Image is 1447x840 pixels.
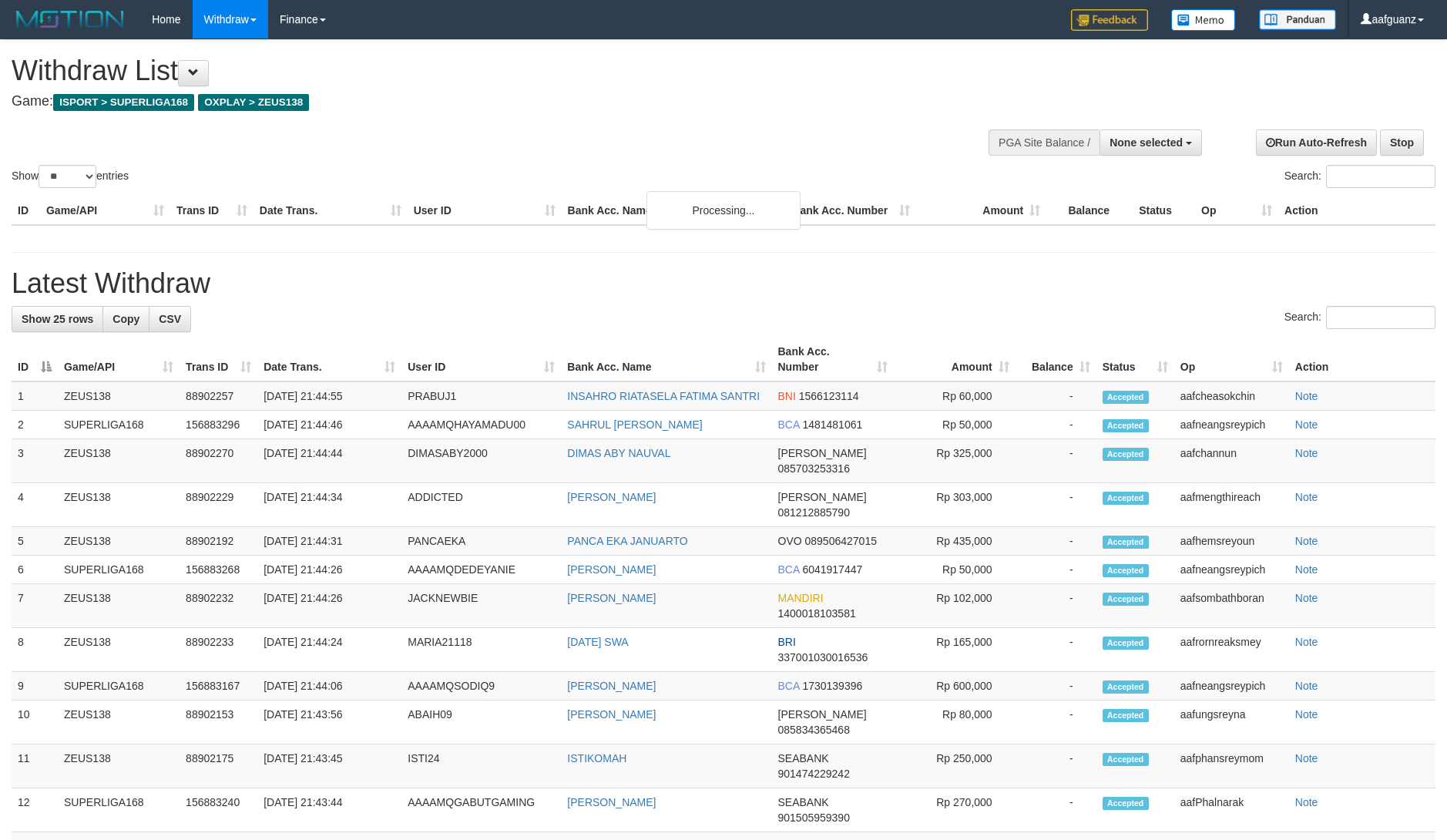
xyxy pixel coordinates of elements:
td: Rp 435,000 [894,527,1016,556]
span: Show 25 rows [22,313,93,325]
span: SEABANK [778,796,829,808]
th: Status [1133,197,1195,225]
td: aafsombathboran [1174,584,1289,628]
th: Status: activate to sort column ascending [1096,338,1174,381]
span: BCA [778,418,800,431]
button: None selected [1100,129,1202,156]
td: SUPERLIGA168 [58,411,180,439]
td: SUPERLIGA168 [58,556,180,584]
th: Action [1278,197,1435,225]
span: Accepted [1103,564,1149,577]
img: Feedback.jpg [1071,9,1148,31]
a: Note [1295,491,1318,503]
span: Accepted [1103,637,1149,650]
span: ISPORT > SUPERLIGA168 [53,94,194,111]
td: [DATE] 21:43:56 [257,701,401,744]
th: Op [1195,197,1278,225]
td: 156883167 [180,672,257,701]
a: [PERSON_NAME] [567,680,656,692]
td: 156883268 [180,556,257,584]
td: - [1016,584,1096,628]
td: 4 [12,483,58,527]
td: Rp 303,000 [894,483,1016,527]
td: [DATE] 21:44:46 [257,411,401,439]
span: BCA [778,563,800,576]
span: Accepted [1103,391,1149,404]
td: [DATE] 21:44:55 [257,381,401,411]
img: Button%20Memo.svg [1171,9,1236,31]
td: Rp 102,000 [894,584,1016,628]
h1: Withdraw List [12,55,949,86]
td: AAAAMQHAYAMADU00 [401,411,561,439]
th: Bank Acc. Number [786,197,916,225]
div: PGA Site Balance / [989,129,1100,156]
img: MOTION_logo.png [12,8,129,31]
td: - [1016,628,1096,672]
td: 88902257 [180,381,257,411]
td: ISTI24 [401,744,561,788]
td: [DATE] 21:44:31 [257,527,401,556]
span: Accepted [1103,492,1149,505]
td: ZEUS138 [58,439,180,483]
td: AAAAMQDEDEYANIE [401,556,561,584]
span: Accepted [1103,680,1149,694]
td: ZEUS138 [58,381,180,411]
td: [DATE] 21:44:34 [257,483,401,527]
td: Rp 250,000 [894,744,1016,788]
span: Copy 085703253316 to clipboard [778,462,850,475]
input: Search: [1326,306,1435,329]
th: ID [12,197,40,225]
span: BNI [778,390,796,402]
span: Copy 6041917447 to clipboard [802,563,862,576]
a: Note [1295,796,1318,808]
span: Accepted [1103,753,1149,766]
span: Accepted [1103,419,1149,432]
td: - [1016,381,1096,411]
th: Amount: activate to sort column ascending [894,338,1016,381]
th: Bank Acc. Name [562,197,787,225]
a: Stop [1380,129,1424,156]
span: Copy 337001030016536 to clipboard [778,651,868,664]
td: ABAIH09 [401,701,561,744]
td: aafphansreymom [1174,744,1289,788]
td: [DATE] 21:44:26 [257,556,401,584]
span: Copy 901474229242 to clipboard [778,768,850,780]
a: Note [1295,752,1318,764]
span: BCA [778,680,800,692]
td: ZEUS138 [58,744,180,788]
span: Copy 1400018103581 to clipboard [778,607,856,620]
td: 1 [12,381,58,411]
span: Copy 1566123114 to clipboard [799,390,859,402]
a: Note [1295,447,1318,459]
a: [PERSON_NAME] [567,491,656,503]
td: Rp 270,000 [894,788,1016,832]
span: OVO [778,535,802,547]
label: Search: [1284,306,1435,329]
a: Copy [102,306,149,332]
span: Copy 901505959390 to clipboard [778,811,850,824]
td: SUPERLIGA168 [58,788,180,832]
a: [PERSON_NAME] [567,708,656,721]
a: Note [1295,592,1318,604]
span: SEABANK [778,752,829,764]
th: Trans ID [170,197,253,225]
th: Date Trans. [253,197,408,225]
label: Search: [1284,165,1435,188]
div: Processing... [646,191,801,230]
td: ADDICTED [401,483,561,527]
span: [PERSON_NAME] [778,708,867,721]
a: DIMAS ABY NAUVAL [567,447,670,459]
span: Copy 1481481061 to clipboard [802,418,862,431]
td: [DATE] 21:44:26 [257,584,401,628]
td: JACKNEWBIE [401,584,561,628]
td: 88902232 [180,584,257,628]
td: ZEUS138 [58,527,180,556]
td: 3 [12,439,58,483]
img: panduan.png [1259,9,1336,30]
a: SAHRUL [PERSON_NAME] [567,418,702,431]
select: Showentries [39,165,96,188]
span: [PERSON_NAME] [778,447,867,459]
td: AAAAMQSODIQ9 [401,672,561,701]
td: Rp 600,000 [894,672,1016,701]
td: - [1016,527,1096,556]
